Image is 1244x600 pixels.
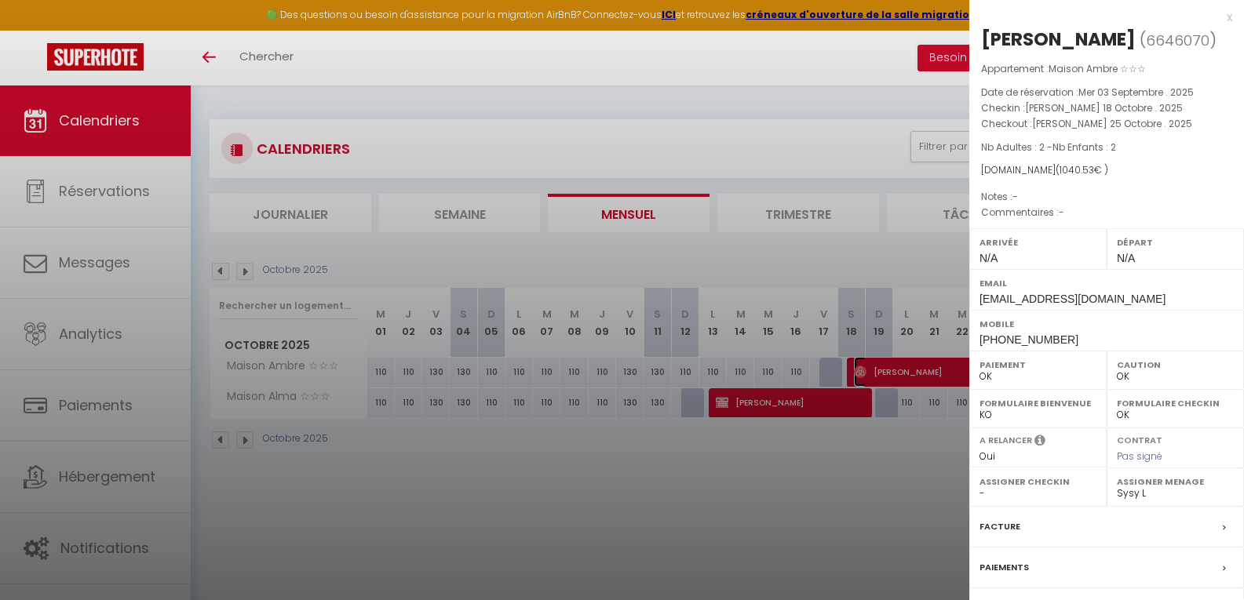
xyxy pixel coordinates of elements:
label: Facture [980,518,1020,535]
label: A relancer [980,434,1032,447]
i: Sélectionner OUI si vous souhaiter envoyer les séquences de messages post-checkout [1034,434,1045,451]
label: Assigner Menage [1117,474,1234,489]
span: [PERSON_NAME] 25 Octobre . 2025 [1032,117,1192,130]
label: Formulaire Bienvenue [980,395,1096,411]
p: Checkout : [981,116,1232,132]
div: x [969,8,1232,27]
span: N/A [980,252,998,264]
label: Arrivée [980,235,1096,250]
span: [PHONE_NUMBER] [980,333,1078,346]
label: Paiement [980,357,1096,373]
p: Appartement : [981,61,1232,77]
span: [PERSON_NAME] 18 Octobre . 2025 [1025,101,1183,115]
span: 6646070 [1146,31,1209,50]
label: Assigner Checkin [980,474,1096,489]
p: Date de réservation : [981,85,1232,100]
div: [DOMAIN_NAME] [981,163,1232,178]
label: Paiements [980,559,1029,576]
span: N/A [1117,252,1135,264]
span: [EMAIL_ADDRESS][DOMAIN_NAME] [980,293,1166,305]
label: Caution [1117,357,1234,373]
button: Ouvrir le widget de chat LiveChat [13,6,60,53]
span: ( ) [1140,29,1217,51]
span: ( € ) [1056,163,1108,176]
p: Checkin : [981,100,1232,116]
p: Notes : [981,189,1232,205]
span: Nb Enfants : 2 [1052,140,1116,154]
span: Mer 03 Septembre . 2025 [1078,85,1194,99]
span: Pas signé [1117,449,1162,463]
p: Commentaires : [981,205,1232,220]
label: Départ [1117,235,1234,250]
div: [PERSON_NAME] [981,27,1136,52]
label: Contrat [1117,434,1162,444]
span: - [1012,190,1018,203]
span: - [1059,205,1064,219]
span: 1040.53 [1060,163,1094,176]
span: Nb Adultes : 2 - [981,140,1116,154]
label: Mobile [980,316,1234,332]
label: Email [980,275,1234,291]
span: Maison Ambre ☆☆☆ [1049,62,1146,75]
label: Formulaire Checkin [1117,395,1234,411]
